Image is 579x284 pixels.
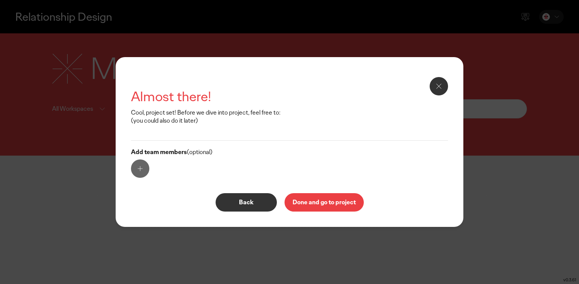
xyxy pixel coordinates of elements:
[293,199,356,205] p: Done and go to project
[131,148,448,156] p: (optional)
[285,193,364,212] button: Done and go to project
[216,193,277,212] button: Back
[224,199,269,205] p: Back
[131,88,448,106] h2: Almost there!
[131,109,284,125] p: Cool, project set! Before we dive into project, feel free to: (you could also do it later)
[131,148,187,156] b: Add team members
